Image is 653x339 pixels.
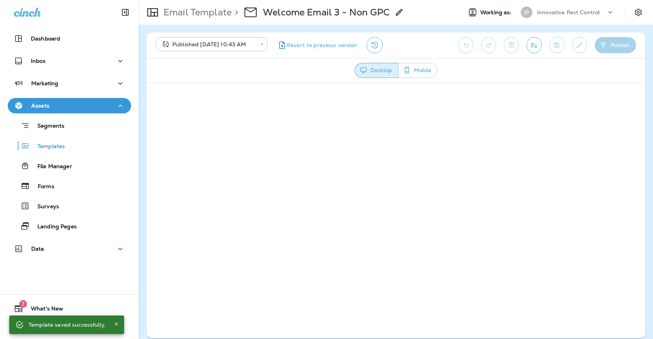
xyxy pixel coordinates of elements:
[8,138,131,154] button: Templates
[30,123,64,130] p: Segments
[30,203,59,211] p: Surveys
[31,80,58,86] p: Marketing
[287,42,357,49] span: Revert to previous version
[8,198,131,214] button: Surveys
[31,35,60,42] p: Dashboard
[355,63,399,78] button: Desktop
[114,5,136,20] button: Collapse Sidebar
[8,218,131,234] button: Landing Pages
[8,319,131,335] button: Support
[263,7,390,18] p: Welcome Email 3 - Non GPC
[367,37,383,53] button: View Changelog
[30,163,72,170] p: File Manager
[398,63,438,78] button: Mobile
[23,305,63,315] span: What's New
[8,301,131,316] button: 7What's New
[31,246,44,252] p: Data
[8,31,131,46] button: Dashboard
[8,241,131,256] button: Data
[521,7,532,18] div: IP
[527,37,542,53] button: Send test email
[112,319,121,329] button: Close
[161,40,255,48] div: Published [DATE] 10:43 AM
[8,76,131,91] button: Marketing
[8,117,131,134] button: Segments
[29,318,106,332] div: Template saved successfully.
[537,9,600,15] p: Innovative Pest Control
[160,7,232,18] p: Email Template
[631,5,645,19] button: Settings
[8,53,131,69] button: Inbox
[8,158,131,174] button: File Manager
[30,143,65,150] p: Templates
[31,58,45,64] p: Inbox
[30,223,77,231] p: Landing Pages
[19,300,27,308] span: 7
[31,103,49,109] p: Assets
[232,7,238,18] p: >
[274,37,360,53] button: Revert to previous version
[30,183,54,191] p: Forms
[8,178,131,194] button: Forms
[8,98,131,113] button: Assets
[480,9,513,16] span: Working as:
